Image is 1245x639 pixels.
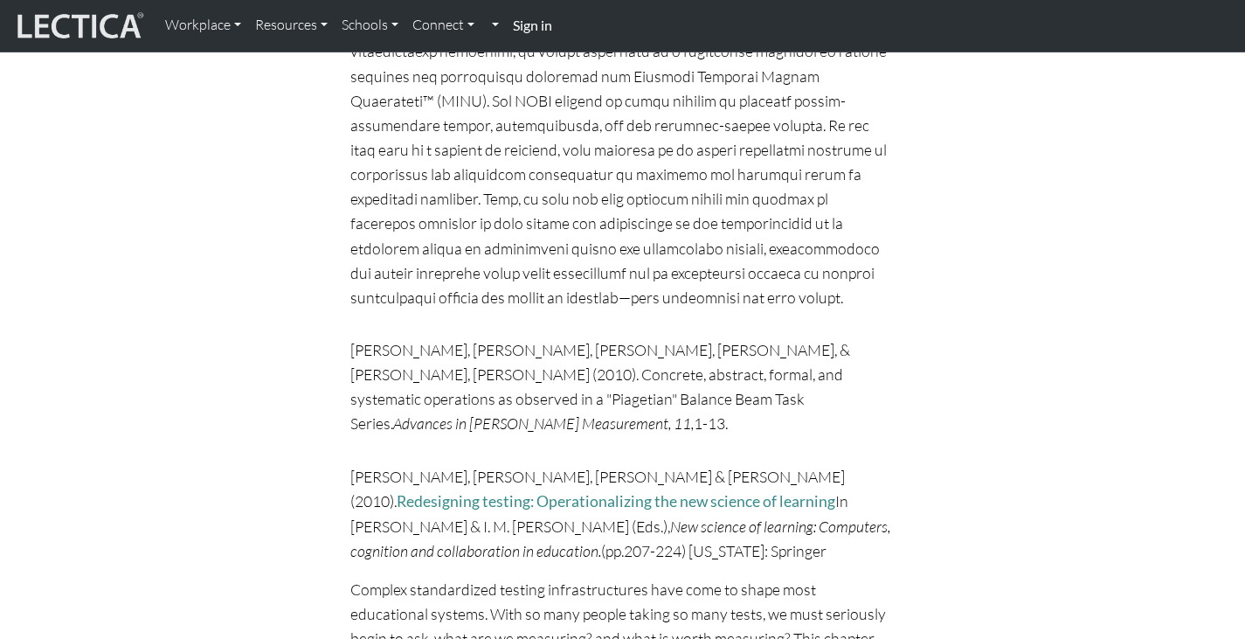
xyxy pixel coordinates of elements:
[350,337,896,436] p: [PERSON_NAME], [PERSON_NAME], [PERSON_NAME], [PERSON_NAME], & [PERSON_NAME], [PERSON_NAME] (2010)...
[393,413,694,433] i: Advances in [PERSON_NAME] Measurement, 11,
[405,7,481,44] a: Connect
[506,7,559,45] a: Sign in
[13,10,144,43] img: lecticalive
[350,517,890,560] i: New science of learning: Computers, cognition and collaboration in education.
[350,464,896,564] p: [PERSON_NAME], [PERSON_NAME], [PERSON_NAME] & [PERSON_NAME] (2010). In [PERSON_NAME] & I. M. [PER...
[397,492,835,511] a: Redesigning testing: Operationalizing the new science of learning
[335,7,405,44] a: Schools
[248,7,335,44] a: Resources
[158,7,248,44] a: Workplace
[513,17,552,33] strong: Sign in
